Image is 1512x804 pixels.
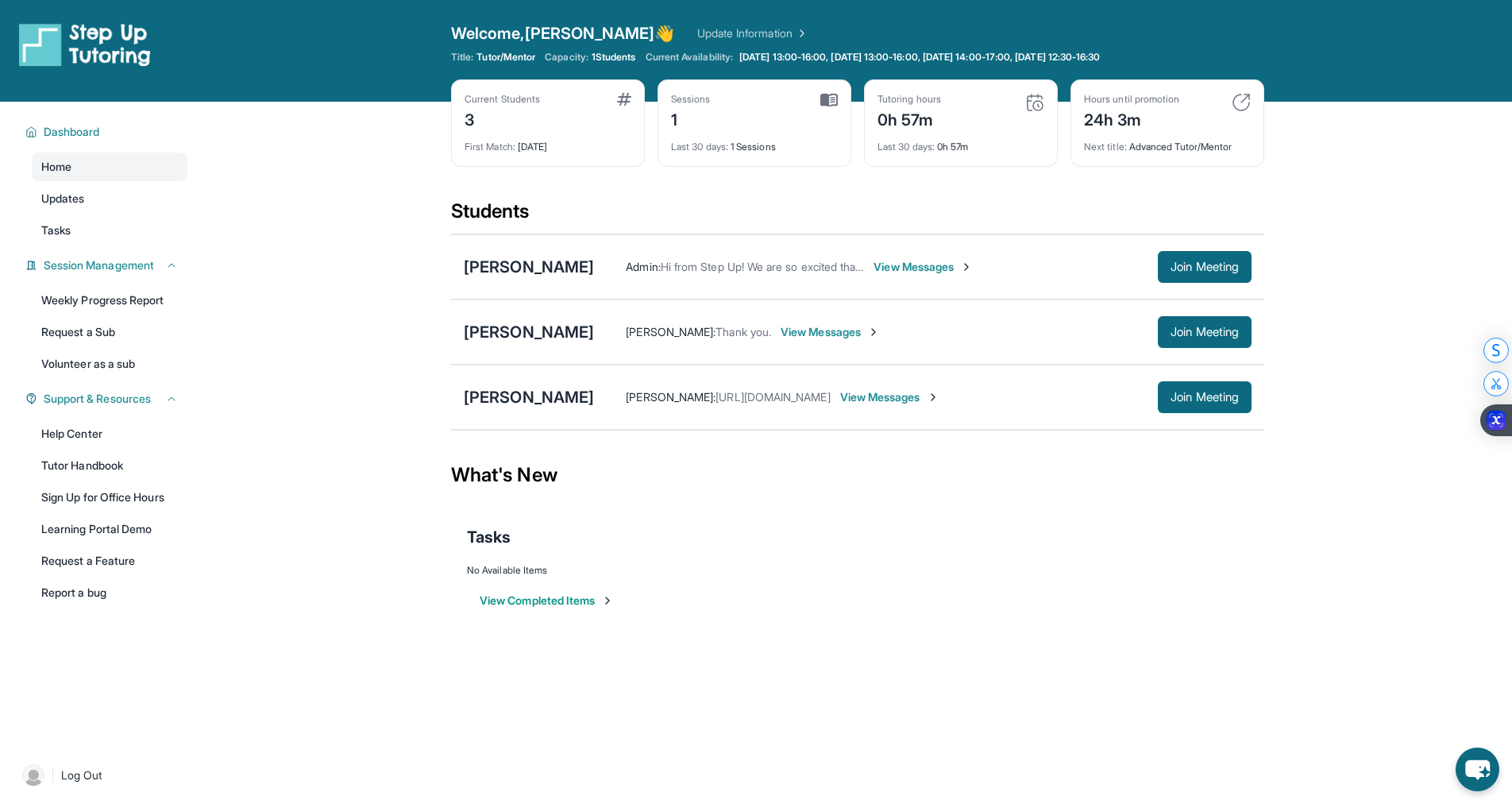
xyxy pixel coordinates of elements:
[545,51,588,64] span: Capacity:
[51,766,55,785] span: |
[1158,251,1252,283] button: Join Meeting
[464,321,594,343] div: [PERSON_NAME]
[44,391,151,407] span: Support & Resources
[32,153,187,181] a: Home
[37,257,178,273] button: Session Management
[840,389,939,405] span: View Messages
[32,419,187,448] a: Help Center
[32,216,187,245] a: Tasks
[877,131,1044,153] div: 0h 57m
[1171,392,1239,402] span: Join Meeting
[22,764,44,787] img: user-img
[1158,381,1252,413] button: Join Meeting
[867,326,880,338] img: Chevron-Right
[19,22,151,67] img: logo
[467,564,1248,577] div: No Available Items
[1171,327,1239,337] span: Join Meeting
[464,386,594,408] div: [PERSON_NAME]
[32,578,187,607] a: Report a bug
[793,25,808,41] img: Chevron Right
[465,141,515,153] span: First Match :
[626,390,715,404] span: [PERSON_NAME] :
[61,767,102,783] span: Log Out
[646,51,733,64] span: Current Availability:
[626,260,660,273] span: Admin :
[44,124,100,140] span: Dashboard
[874,259,973,275] span: View Messages
[781,324,880,340] span: View Messages
[1025,93,1044,112] img: card
[465,93,540,106] div: Current Students
[671,93,711,106] div: Sessions
[1171,262,1239,272] span: Join Meeting
[32,318,187,346] a: Request a Sub
[467,526,511,548] span: Tasks
[1084,106,1179,131] div: 24h 3m
[715,390,830,404] span: [URL][DOMAIN_NAME]
[41,222,71,238] span: Tasks
[32,184,187,213] a: Updates
[1084,141,1127,153] span: Next title :
[715,325,771,338] span: Thank you.
[464,256,594,278] div: [PERSON_NAME]
[617,93,631,106] img: card
[480,593,614,609] button: View Completed Items
[927,391,939,404] img: Chevron-Right
[877,106,941,131] div: 0h 57m
[465,106,540,131] div: 3
[44,257,154,273] span: Session Management
[671,141,728,153] span: Last 30 days :
[877,93,941,106] div: Tutoring hours
[32,483,187,512] a: Sign Up for Office Hours
[1084,93,1179,106] div: Hours until promotion
[451,199,1264,234] div: Students
[671,106,711,131] div: 1
[1084,131,1251,153] div: Advanced Tutor/Mentor
[671,131,838,153] div: 1 Sessions
[739,51,1100,64] span: [DATE] 13:00-16:00, [DATE] 13:00-16:00, [DATE] 14:00-17:00, [DATE] 12:30-16:30
[1158,316,1252,348] button: Join Meeting
[476,51,535,64] span: Tutor/Mentor
[41,159,71,175] span: Home
[465,131,631,153] div: [DATE]
[451,440,1264,510] div: What's New
[451,22,675,44] span: Welcome, [PERSON_NAME] 👋
[697,25,808,41] a: Update Information
[16,758,187,793] a: |Log Out
[32,547,187,575] a: Request a Feature
[877,141,935,153] span: Last 30 days :
[1456,748,1499,791] button: chat-button
[37,391,178,407] button: Support & Resources
[736,51,1103,64] a: [DATE] 13:00-16:00, [DATE] 13:00-16:00, [DATE] 14:00-17:00, [DATE] 12:30-16:30
[32,451,187,480] a: Tutor Handbook
[1232,93,1251,112] img: card
[41,191,85,207] span: Updates
[37,124,178,140] button: Dashboard
[32,350,187,378] a: Volunteer as a sub
[451,51,473,64] span: Title:
[820,93,838,107] img: card
[626,325,715,338] span: [PERSON_NAME] :
[32,515,187,543] a: Learning Portal Demo
[592,51,636,64] span: 1 Students
[960,261,973,273] img: Chevron-Right
[32,286,187,315] a: Weekly Progress Report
